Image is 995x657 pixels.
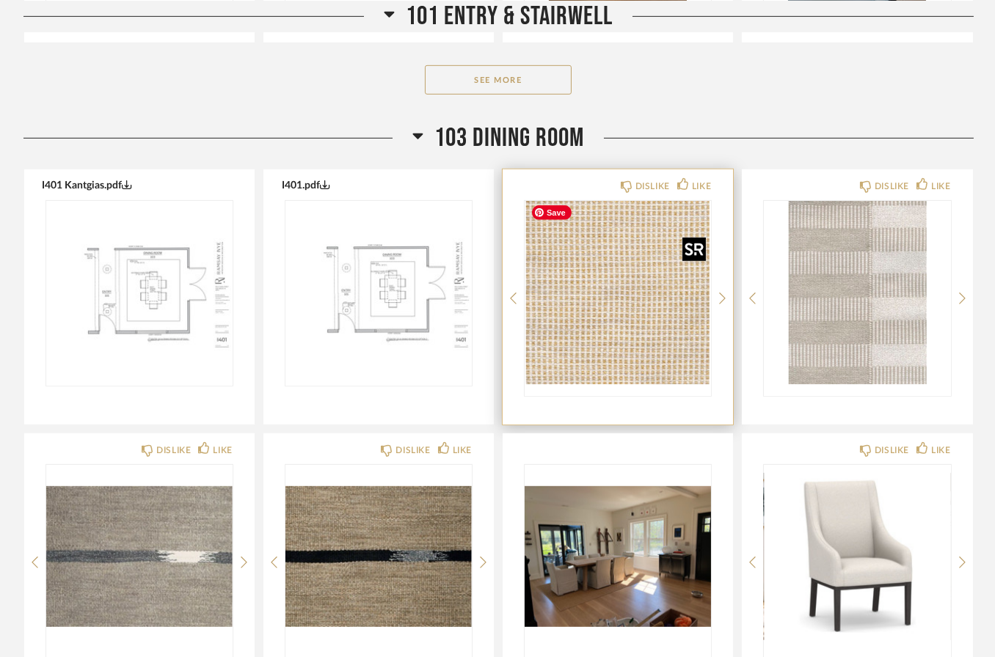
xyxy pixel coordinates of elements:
div: LIKE [692,179,711,194]
button: I401 Kantgias.pdf [43,179,133,191]
img: undefined [285,201,472,384]
div: 0 [46,465,233,648]
div: LIKE [213,443,232,458]
div: DISLIKE [635,179,670,194]
div: DISLIKE [156,443,191,458]
div: LIKE [931,179,950,194]
div: 0 [525,201,711,384]
div: LIKE [453,443,472,458]
img: undefined [46,201,233,384]
div: 0 [285,465,472,648]
img: undefined [46,465,233,648]
div: LIKE [931,443,950,458]
img: undefined [764,201,950,384]
div: 0 [764,201,950,384]
div: 0 [764,465,950,648]
img: undefined [525,201,711,384]
img: undefined [764,465,950,648]
span: 103 Dining Room [434,122,584,154]
button: I401.pdf [282,179,330,191]
img: undefined [525,465,711,648]
div: DISLIKE [875,179,909,194]
div: 0 [525,465,711,648]
span: Save [532,205,572,220]
div: DISLIKE [875,443,909,458]
img: undefined [285,465,472,648]
button: See More [425,65,572,95]
div: DISLIKE [396,443,430,458]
